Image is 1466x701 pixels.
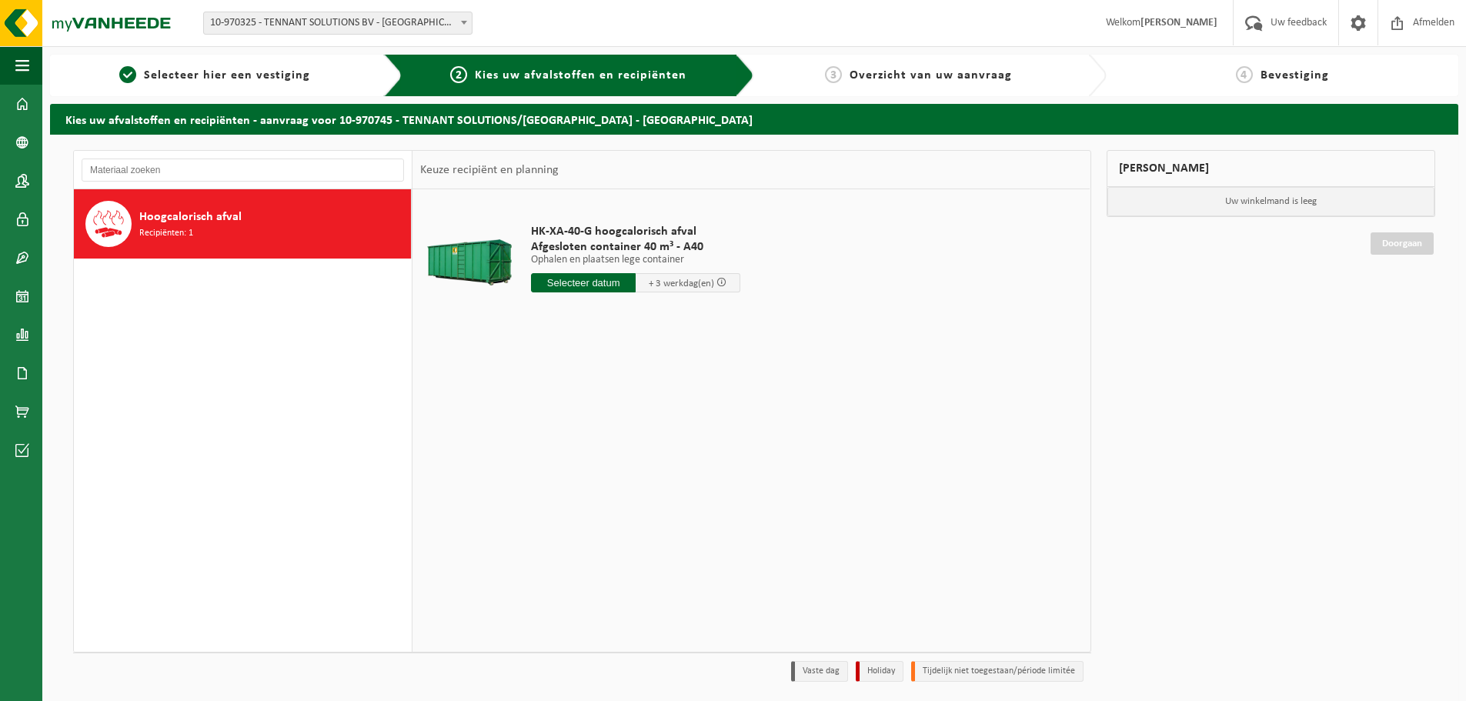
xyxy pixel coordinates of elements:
[82,159,404,182] input: Materiaal zoeken
[203,12,473,35] span: 10-970325 - TENNANT SOLUTIONS BV - MECHELEN
[58,66,372,85] a: 1Selecteer hier een vestiging
[119,66,136,83] span: 1
[1236,66,1253,83] span: 4
[74,189,412,259] button: Hoogcalorisch afval Recipiënten: 1
[856,661,903,682] li: Holiday
[850,69,1012,82] span: Overzicht van uw aanvraag
[531,273,636,292] input: Selecteer datum
[649,279,714,289] span: + 3 werkdag(en)
[1107,150,1436,187] div: [PERSON_NAME]
[204,12,472,34] span: 10-970325 - TENNANT SOLUTIONS BV - MECHELEN
[531,239,740,255] span: Afgesloten container 40 m³ - A40
[1140,17,1217,28] strong: [PERSON_NAME]
[1261,69,1329,82] span: Bevestiging
[825,66,842,83] span: 3
[1371,232,1434,255] a: Doorgaan
[50,104,1458,134] h2: Kies uw afvalstoffen en recipiënten - aanvraag voor 10-970745 - TENNANT SOLUTIONS/[GEOGRAPHIC_DAT...
[144,69,310,82] span: Selecteer hier een vestiging
[1107,187,1435,216] p: Uw winkelmand is leeg
[531,224,740,239] span: HK-XA-40-G hoogcalorisch afval
[531,255,740,265] p: Ophalen en plaatsen lege container
[450,66,467,83] span: 2
[139,208,242,226] span: Hoogcalorisch afval
[412,151,566,189] div: Keuze recipiënt en planning
[791,661,848,682] li: Vaste dag
[475,69,686,82] span: Kies uw afvalstoffen en recipiënten
[911,661,1084,682] li: Tijdelijk niet toegestaan/période limitée
[139,226,193,241] span: Recipiënten: 1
